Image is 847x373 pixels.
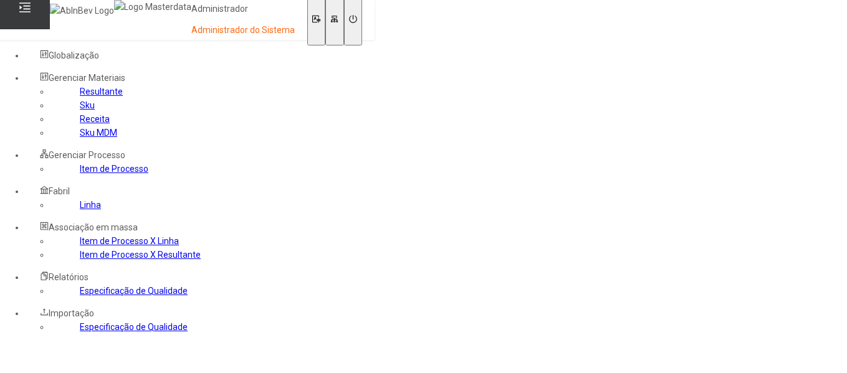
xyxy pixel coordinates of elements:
[80,200,101,210] a: Linha
[49,186,70,196] span: Fabril
[49,73,125,83] span: Gerenciar Materiais
[80,100,95,110] a: Sku
[191,3,295,16] p: Administrador
[80,286,188,296] a: Especificação de Qualidade
[49,272,89,282] span: Relatórios
[80,250,201,260] a: Item de Processo X Resultante
[49,50,99,60] span: Globalização
[80,164,148,174] a: Item de Processo
[80,114,110,124] a: Receita
[80,322,188,332] a: Especificação de Qualidade
[80,87,123,97] a: Resultante
[49,150,125,160] span: Gerenciar Processo
[50,4,114,17] img: AbInBev Logo
[80,128,117,138] a: Sku MDM
[49,308,94,318] span: Importação
[49,222,138,232] span: Associação em massa
[191,24,295,37] p: Administrador do Sistema
[80,236,179,246] a: Item de Processo X Linha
